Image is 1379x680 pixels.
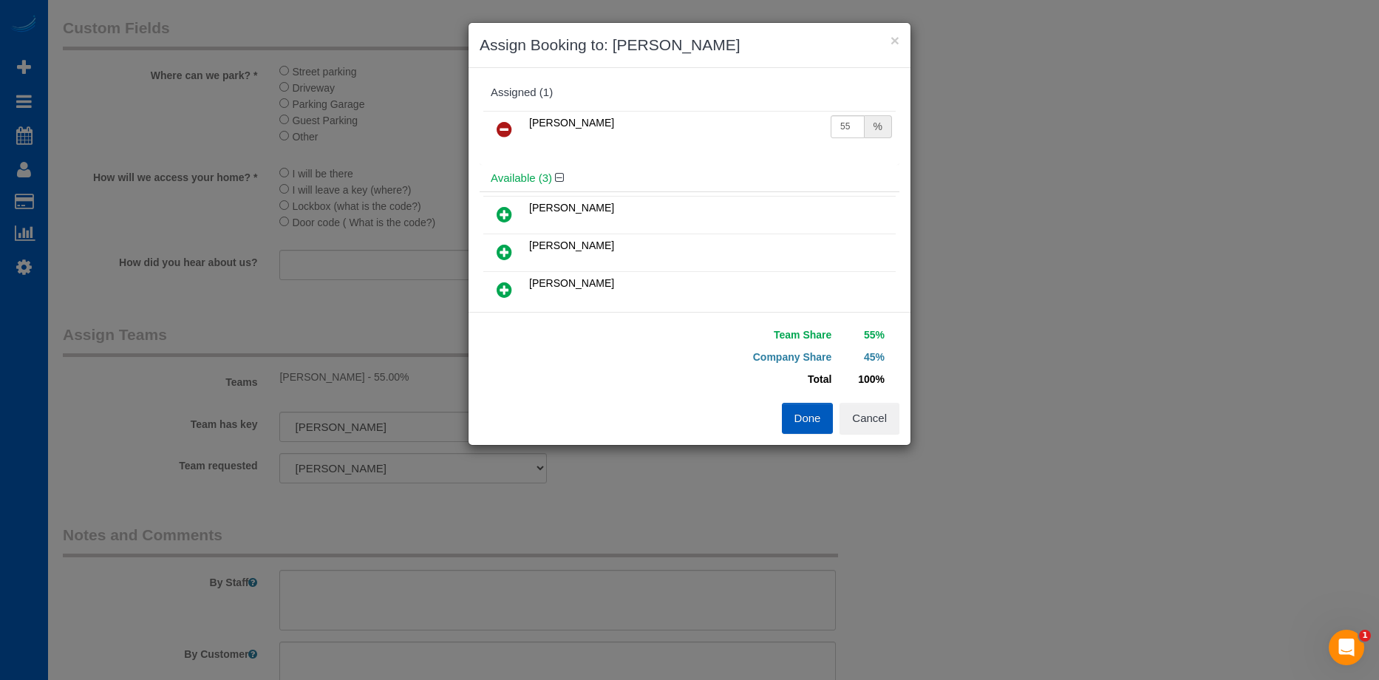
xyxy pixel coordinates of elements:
[529,117,614,129] span: [PERSON_NAME]
[1359,630,1371,642] span: 1
[491,86,888,99] div: Assigned (1)
[1329,630,1364,665] iframe: Intercom live chat
[529,202,614,214] span: [PERSON_NAME]
[491,172,888,185] h4: Available (3)
[701,368,835,390] td: Total
[529,277,614,289] span: [PERSON_NAME]
[701,346,835,368] td: Company Share
[782,403,834,434] button: Done
[529,239,614,251] span: [PERSON_NAME]
[835,346,888,368] td: 45%
[840,403,899,434] button: Cancel
[701,324,835,346] td: Team Share
[865,115,892,138] div: %
[480,34,899,56] h3: Assign Booking to: [PERSON_NAME]
[891,33,899,48] button: ×
[835,368,888,390] td: 100%
[835,324,888,346] td: 55%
